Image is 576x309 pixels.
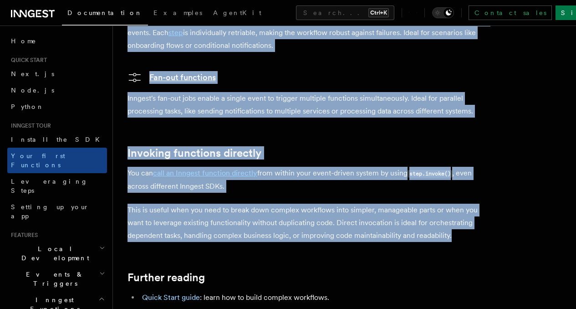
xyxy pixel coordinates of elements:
[153,9,202,16] span: Examples
[127,147,261,160] a: Invoking functions directly
[11,152,65,169] span: Your first Functions
[7,98,107,115] a: Python
[11,87,54,94] span: Node.js
[7,232,38,239] span: Features
[7,131,107,148] a: Install the SDK
[153,169,257,177] a: call an Inngest function directly
[7,148,107,173] a: Your first Functions
[7,241,107,266] button: Local Development
[213,9,261,16] span: AgentKit
[142,293,200,302] a: Quick Start guide
[139,291,492,304] li: : learn how to build complex workflows.
[148,3,208,25] a: Examples
[7,199,107,224] a: Setting up your app
[7,122,51,129] span: Inngest tour
[7,244,99,263] span: Local Development
[7,57,47,64] span: Quick start
[408,170,452,178] code: step.invoke()
[7,33,107,49] a: Home
[127,92,492,118] p: Inngest's fan-out jobs enable a single event to trigger multiple functions simultaneously. Ideal ...
[11,36,36,46] span: Home
[432,7,454,18] button: Toggle dark mode
[469,5,552,20] a: Contact sales
[7,270,99,288] span: Events & Triggers
[127,204,492,242] p: This is useful when you need to break down complex workflows into simpler, manageable parts or wh...
[7,66,107,82] a: Next.js
[127,1,492,52] p: Step functions allow you to create complex workflows. You can coordinate between multiple steps, ...
[11,203,89,220] span: Setting up your app
[127,271,205,284] a: Further reading
[7,266,107,292] button: Events & Triggers
[11,103,44,110] span: Python
[368,8,389,17] kbd: Ctrl+K
[7,82,107,98] a: Node.js
[11,178,88,194] span: Leveraging Steps
[127,167,492,193] p: You can from within your event-driven system by using , even across different Inngest SDKs.
[62,3,148,26] a: Documentation
[11,136,105,143] span: Install the SDK
[127,70,216,85] a: Fan-out functions
[296,5,394,20] button: Search...Ctrl+K
[7,173,107,199] a: Leveraging Steps
[208,3,267,25] a: AgentKit
[168,28,183,37] a: step
[67,9,143,16] span: Documentation
[11,70,54,77] span: Next.js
